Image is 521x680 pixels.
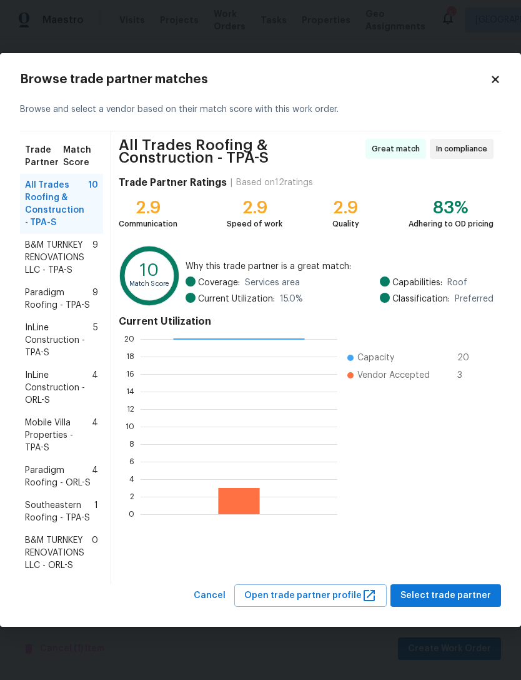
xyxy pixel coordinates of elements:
[25,322,93,359] span: InLine Construction - TPA-S
[357,352,394,364] span: Capacity
[186,260,494,273] span: Why this trade partner is a great match:
[357,369,430,382] span: Vendor Accepted
[25,144,63,169] span: Trade Partner
[140,262,159,279] text: 10
[126,353,134,360] text: 18
[92,369,98,407] span: 4
[198,293,275,305] span: Current Utilization:
[392,277,442,289] span: Capabilities:
[280,293,303,305] span: 15.0 %
[457,352,477,364] span: 20
[25,287,92,312] span: Paradigm Roofing - TPA-S
[124,335,134,343] text: 20
[25,179,88,229] span: All Trades Roofing & Construction - TPA-S
[457,369,477,382] span: 3
[189,584,231,607] button: Cancel
[25,464,92,489] span: Paradigm Roofing - ORL-S
[227,176,236,189] div: |
[25,534,92,572] span: B&M TURNKEY RENOVATIONS LLC - ORL-S
[92,417,98,454] span: 4
[94,499,98,524] span: 1
[129,510,134,518] text: 0
[129,458,134,465] text: 6
[129,440,134,448] text: 8
[92,239,98,277] span: 9
[245,277,300,289] span: Services area
[20,73,490,86] h2: Browse trade partner matches
[129,475,134,483] text: 4
[332,201,359,214] div: 2.9
[198,277,240,289] span: Coverage:
[372,143,425,155] span: Great match
[119,139,362,164] span: All Trades Roofing & Construction - TPA-S
[25,499,94,524] span: Southeastern Roofing - TPA-S
[390,584,501,607] button: Select trade partner
[227,201,282,214] div: 2.9
[126,423,134,430] text: 10
[455,293,494,305] span: Preferred
[436,143,492,155] span: In compliance
[227,218,282,230] div: Speed of work
[119,201,177,214] div: 2.9
[119,315,494,328] h4: Current Utilization
[129,281,170,288] text: Match Score
[92,534,98,572] span: 0
[127,405,134,413] text: 12
[25,239,92,277] span: B&M TURNKEY RENOVATIONS LLC - TPA-S
[130,493,134,500] text: 2
[88,179,98,229] span: 10
[25,369,92,407] span: InLine Construction - ORL-S
[409,201,494,214] div: 83%
[447,277,467,289] span: Roof
[236,176,313,189] div: Based on 12 ratings
[234,584,387,607] button: Open trade partner profile
[244,588,377,604] span: Open trade partner profile
[92,464,98,489] span: 4
[92,287,98,312] span: 9
[332,218,359,230] div: Quality
[126,388,134,395] text: 14
[119,218,177,230] div: Communication
[392,293,450,305] span: Classification:
[25,417,92,454] span: Mobile Villa Properties - TPA-S
[119,176,227,189] h4: Trade Partner Ratings
[400,588,491,604] span: Select trade partner
[409,218,494,230] div: Adhering to OD pricing
[93,322,98,359] span: 5
[126,370,134,378] text: 16
[194,588,226,604] span: Cancel
[20,88,501,131] div: Browse and select a vendor based on their match score with this work order.
[63,144,98,169] span: Match Score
